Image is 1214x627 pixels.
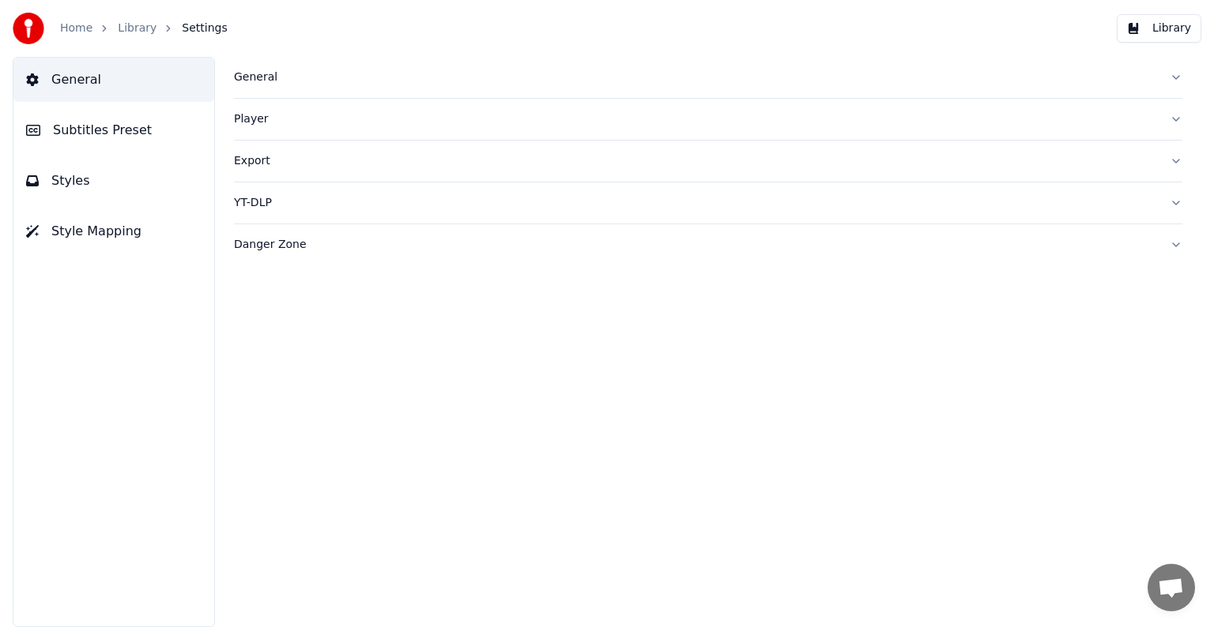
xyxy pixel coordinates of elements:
[182,21,227,36] span: Settings
[13,209,214,253] button: Style Mapping
[234,69,1157,85] div: General
[234,111,1157,127] div: Player
[60,21,92,36] a: Home
[234,99,1182,140] button: Player
[13,108,214,152] button: Subtitles Preset
[1148,564,1195,611] div: פתח צ'אט
[51,70,101,89] span: General
[118,21,156,36] a: Library
[60,21,228,36] nav: breadcrumb
[234,141,1182,182] button: Export
[51,222,141,241] span: Style Mapping
[234,57,1182,98] button: General
[13,13,44,44] img: youka
[234,195,1157,211] div: YT-DLP
[234,224,1182,265] button: Danger Zone
[234,237,1157,253] div: Danger Zone
[234,153,1157,169] div: Export
[13,58,214,102] button: General
[1117,14,1201,43] button: Library
[13,159,214,203] button: Styles
[53,121,152,140] span: Subtitles Preset
[51,171,90,190] span: Styles
[234,182,1182,223] button: YT-DLP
